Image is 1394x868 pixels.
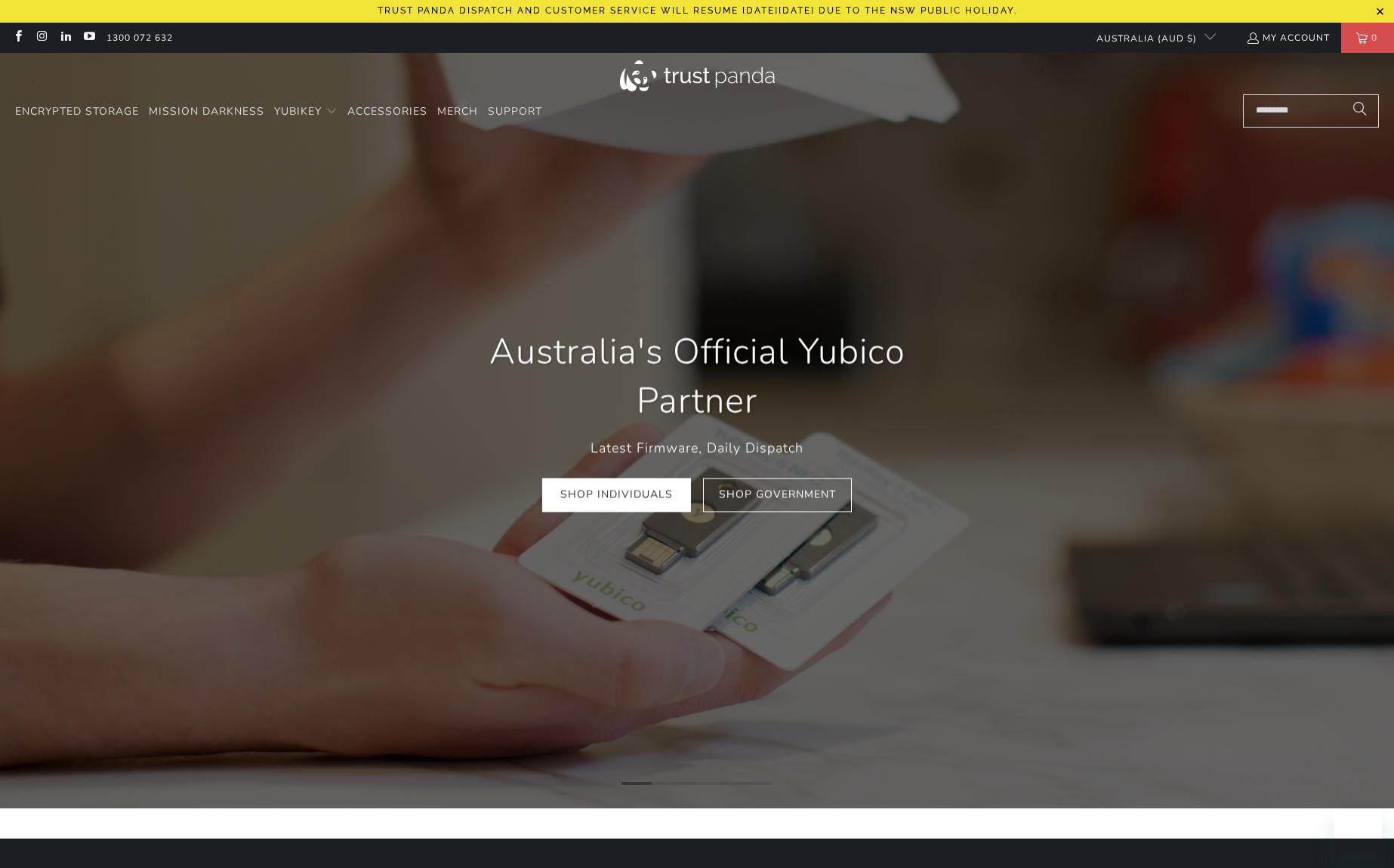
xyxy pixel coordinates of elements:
[542,478,691,512] a: Shop Individuals
[378,5,1017,16] p: Trust Panda dispatch and customer service will resume [DATE][DATE] due to the NSW public holiday.
[274,94,338,130] summary: YubiKey
[11,32,24,44] a: Trust Panda Australia on Facebook
[1341,23,1394,53] a: 0
[712,782,742,785] li: Page dot 4
[149,104,264,119] span: Mission Darkness
[742,782,773,785] li: Page dot 5
[1246,29,1330,46] a: My Account
[59,32,72,44] a: Trust Panda Australia on LinkedIn
[106,29,173,46] a: 1300 072 632
[448,438,946,460] p: Latest Firmware, Daily Dispatch
[15,94,542,130] nav: Translation missing: en.navigation.header.main_nav
[1368,23,1381,53] span: 0
[488,94,542,130] a: Support
[15,94,139,130] a: Encrypted Storage
[274,104,322,119] span: YubiKey
[347,94,427,130] a: Accessories
[82,32,95,44] a: Trust Panda Australia on YouTube
[621,782,652,785] li: Page dot 1
[35,32,48,44] a: Trust Panda Australia on Instagram
[347,104,427,119] span: Accessories
[437,104,478,119] span: Merch
[1084,23,1216,53] button: Australia (AUD $)
[15,104,139,119] span: Encrypted Storage
[620,60,775,91] img: Trust Panda Australia
[488,104,542,119] span: Support
[1243,94,1379,128] input: Search...
[652,782,682,785] li: Page dot 2
[682,782,712,785] li: Page dot 3
[1341,94,1379,128] button: Search
[437,94,478,130] a: Merch
[149,94,264,130] a: Mission Darkness
[448,327,946,426] h1: Australia's Official Yubico Partner
[703,478,852,512] a: Shop Government
[1334,808,1382,856] iframe: Button to launch messaging window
